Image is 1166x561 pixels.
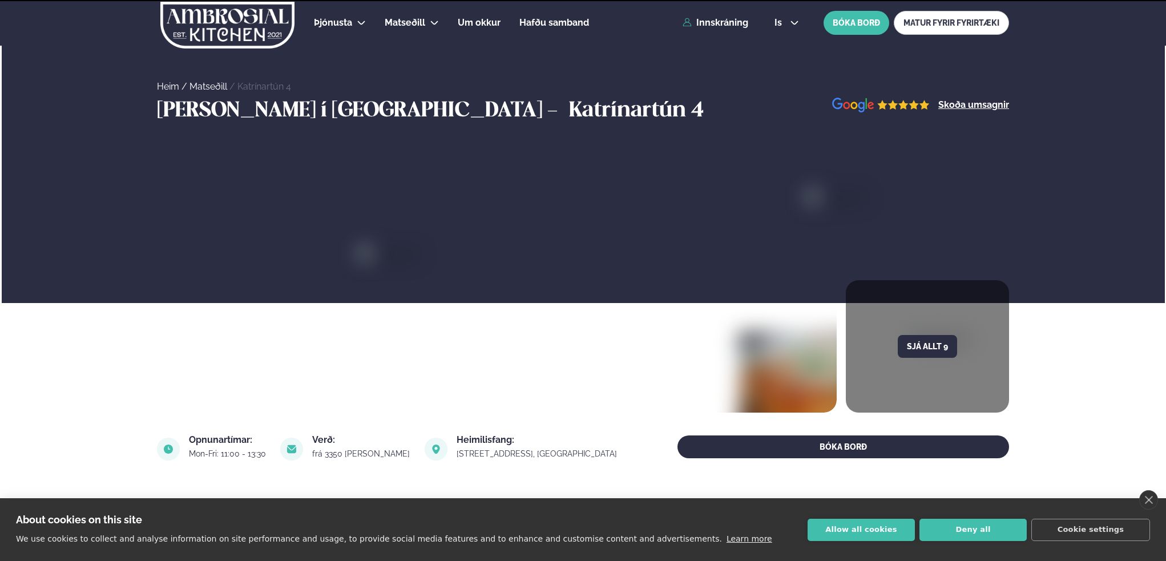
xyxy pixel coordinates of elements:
img: image alt [832,98,930,113]
button: Cookie settings [1031,519,1150,541]
div: Verð: [312,435,410,445]
strong: About cookies on this site [16,514,142,526]
a: Innskráning [683,18,748,28]
img: image alt [280,438,303,461]
h3: [PERSON_NAME] í [GEOGRAPHIC_DATA] - [157,98,563,125]
button: Deny all [919,519,1027,541]
a: Um okkur [458,16,501,30]
img: image alt [739,333,935,492]
span: / [229,81,237,92]
button: BÓKA BORÐ [824,11,889,35]
div: frá 3350 [PERSON_NAME] [312,449,410,458]
a: Katrínartún 4 [237,81,291,92]
div: Opnunartímar: [189,435,267,445]
a: Heim [157,81,179,92]
a: link [457,447,618,461]
a: MATUR FYRIR FYRIRTÆKI [894,11,1009,35]
span: Hafðu samband [519,17,589,28]
img: logo [159,2,296,49]
span: is [774,18,785,27]
a: Skoða umsagnir [938,100,1009,110]
span: Þjónusta [314,17,352,28]
img: image alt [157,438,180,461]
div: Heimilisfang: [457,435,618,445]
h3: Katrínartún 4 [569,98,704,125]
button: Sjá allt 9 [898,335,957,358]
a: Matseðill [189,81,227,92]
a: Learn more [727,534,772,543]
button: is [765,18,808,27]
span: Um okkur [458,17,501,28]
button: BÓKA BORÐ [677,435,1009,458]
span: / [181,81,189,92]
img: image alt [425,438,447,461]
div: Mon-Fri: 11:00 - 13:30 [189,449,267,458]
span: Matseðill [385,17,425,28]
a: close [1139,490,1158,510]
a: Hafðu samband [519,16,589,30]
button: Allow all cookies [808,519,915,541]
a: Matseðill [385,16,425,30]
a: Þjónusta [314,16,352,30]
p: We use cookies to collect and analyse information on site performance and usage, to provide socia... [16,534,722,543]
